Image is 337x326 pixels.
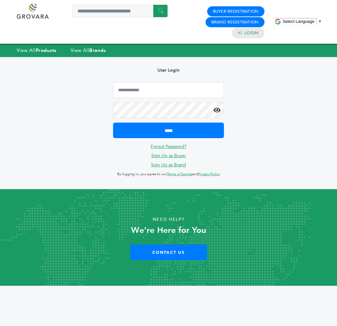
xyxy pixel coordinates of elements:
[211,19,259,25] a: Brand Registration
[131,225,206,236] strong: We’re Here for You
[73,5,168,17] input: Search a product or brand...
[36,47,57,54] strong: Products
[130,245,207,260] a: Contact Us
[113,170,224,178] p: By logging in, you agree to our and
[151,144,187,150] a: Forgot Password?
[17,47,57,54] a: View AllProducts
[167,172,192,176] a: Terms of Service
[151,162,186,168] a: Sign Up as Brand
[283,19,322,24] a: Select Language​
[151,153,186,159] a: Sign Up as Buyer
[17,215,320,224] p: Need Help?
[213,9,259,14] a: Buyer Registration
[198,172,220,176] a: Privacy Policy
[318,19,322,24] span: ▼
[89,47,106,54] strong: Brands
[113,102,224,118] input: Password
[157,67,180,73] b: User Login
[113,82,224,98] input: Email Address
[71,47,106,54] a: View AllBrands
[283,19,315,24] span: Select Language
[245,30,258,36] a: Login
